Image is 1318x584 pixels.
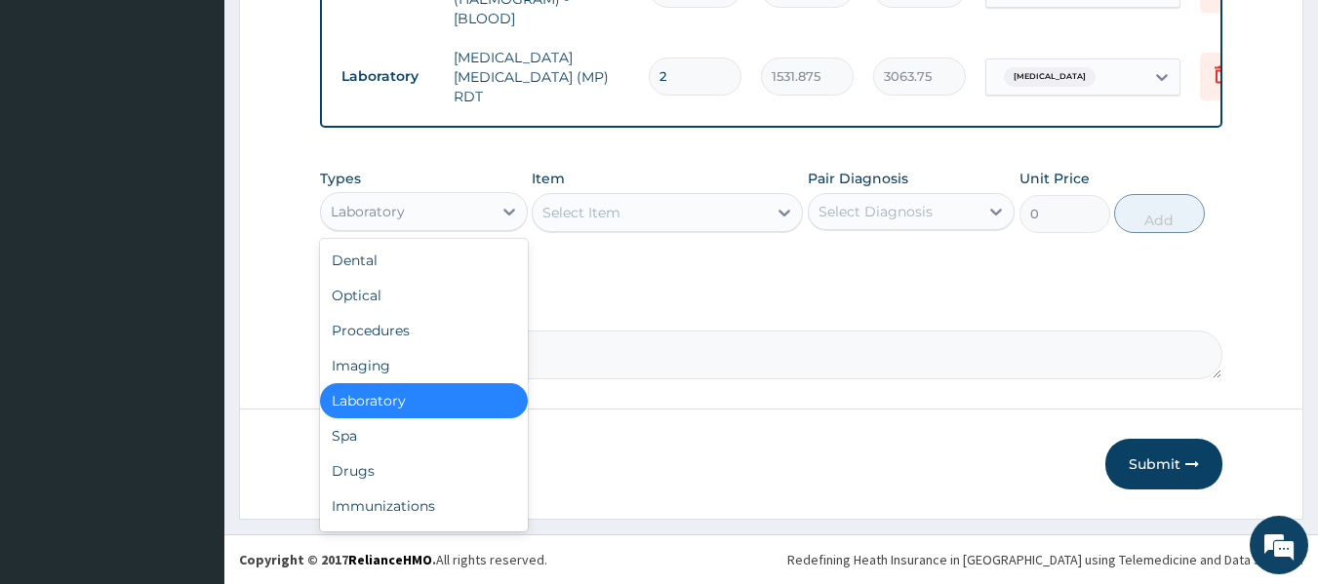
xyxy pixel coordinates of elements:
[808,169,908,188] label: Pair Diagnosis
[320,418,528,453] div: Spa
[320,10,367,57] div: Minimize live chat window
[36,97,79,146] img: d_794563401_company_1708531726252_794563401
[10,382,372,450] textarea: Type your message and hit 'Enter'
[320,488,528,524] div: Immunizations
[113,171,269,368] span: We're online!
[101,109,328,135] div: Chat with us now
[239,551,436,568] strong: Copyright © 2017 .
[332,58,444,95] td: Laboratory
[1105,439,1222,489] button: Submit
[1019,169,1090,188] label: Unit Price
[348,551,432,568] a: RelianceHMO
[819,202,933,221] div: Select Diagnosis
[320,243,528,278] div: Dental
[444,38,639,116] td: [MEDICAL_DATA] [MEDICAL_DATA] (MP) RDT
[787,550,1303,569] div: Redefining Heath Insurance in [GEOGRAPHIC_DATA] using Telemedicine and Data Science!
[320,348,528,383] div: Imaging
[320,453,528,488] div: Drugs
[1114,194,1205,233] button: Add
[331,202,405,221] div: Laboratory
[320,278,528,313] div: Optical
[224,534,1318,584] footer: All rights reserved.
[320,303,1223,320] label: Comment
[1004,67,1096,87] span: [MEDICAL_DATA]
[320,171,361,187] label: Types
[542,203,620,222] div: Select Item
[532,169,565,188] label: Item
[320,524,528,559] div: Others
[320,383,528,418] div: Laboratory
[320,313,528,348] div: Procedures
